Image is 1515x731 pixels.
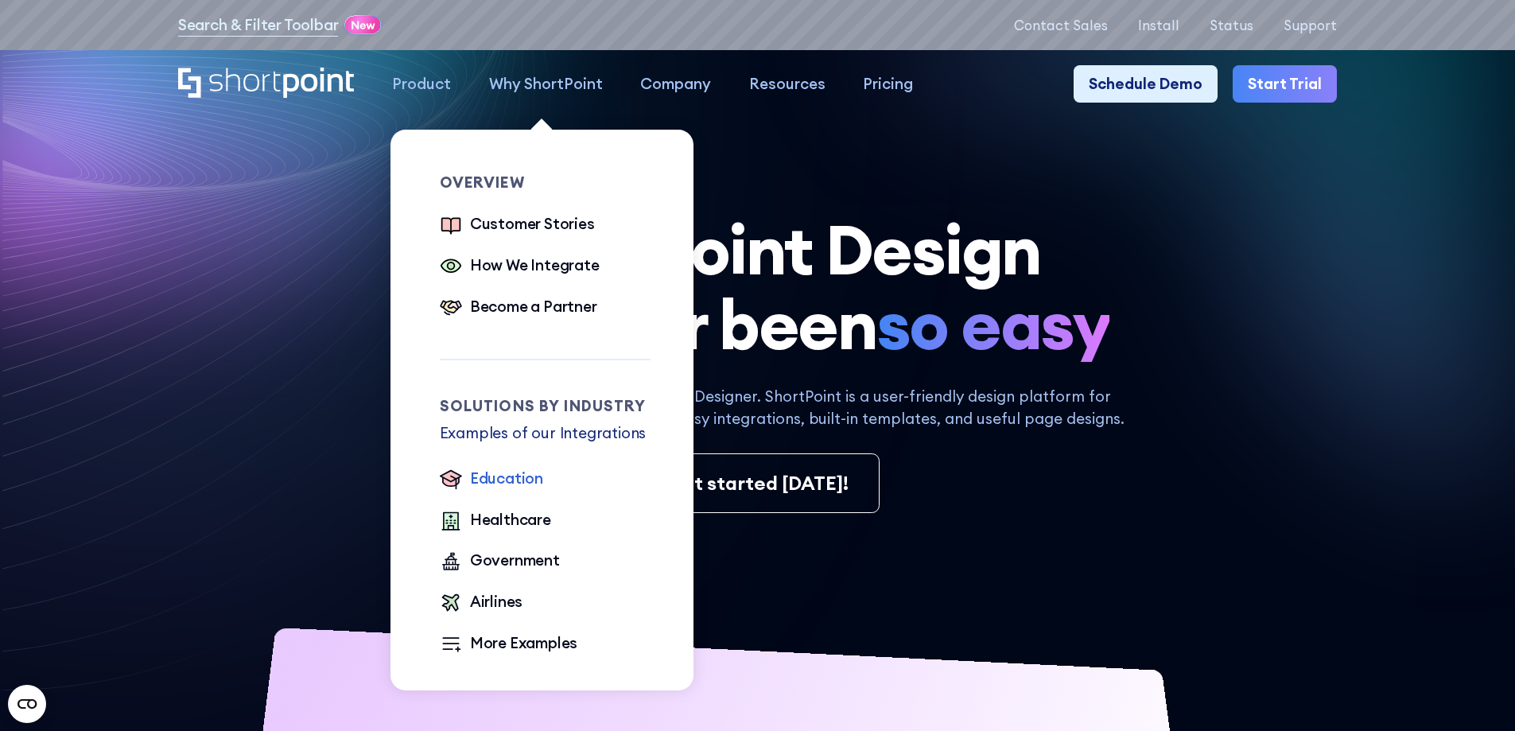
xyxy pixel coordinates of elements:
div: Why ShortPoint [489,72,603,95]
div: How We Integrate [470,254,600,277]
a: Status [1210,17,1253,33]
p: With ShortPoint, you are the SharePoint Designer. ShortPoint is a user-friendly design platform f... [374,385,1140,430]
a: Search & Filter Toolbar [178,14,339,37]
div: Overview [440,175,651,190]
a: More Examples [440,632,578,658]
a: Contact Sales [1014,17,1108,33]
div: Solutions by Industry [440,399,651,414]
a: Schedule Demo [1074,65,1218,103]
a: How We Integrate [440,254,600,280]
p: Examples of our Integrations [440,422,651,445]
a: Customer Stories [440,212,595,239]
a: Pricing [845,65,933,103]
div: More Examples [470,632,578,655]
div: Healthcare [470,508,551,531]
button: Open CMP widget [8,685,46,723]
a: Why ShortPoint [470,65,622,103]
a: Resources [730,65,845,103]
div: Product [392,72,451,95]
h1: SharePoint Design has never been [178,212,1337,363]
div: Education [470,467,543,490]
a: Education [440,467,543,493]
span: so easy [876,287,1109,362]
a: Support [1284,17,1337,33]
div: Government [470,549,560,572]
div: Become a Partner [470,295,597,318]
a: Get started [DATE]! [635,453,879,514]
a: Government [440,549,560,575]
div: Airlines [470,590,522,613]
a: Start Trial [1233,65,1337,103]
a: Home [178,68,354,100]
a: Healthcare [440,508,551,535]
a: Airlines [440,590,523,616]
a: Product [373,65,470,103]
div: Customer Stories [470,212,595,235]
a: Company [621,65,730,103]
iframe: Chat Widget [1435,655,1515,731]
div: Resources [749,72,825,95]
a: Install [1138,17,1179,33]
div: Get started [DATE]! [667,469,849,498]
div: Company [640,72,711,95]
div: Pricing [863,72,913,95]
a: Become a Partner [440,295,597,321]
